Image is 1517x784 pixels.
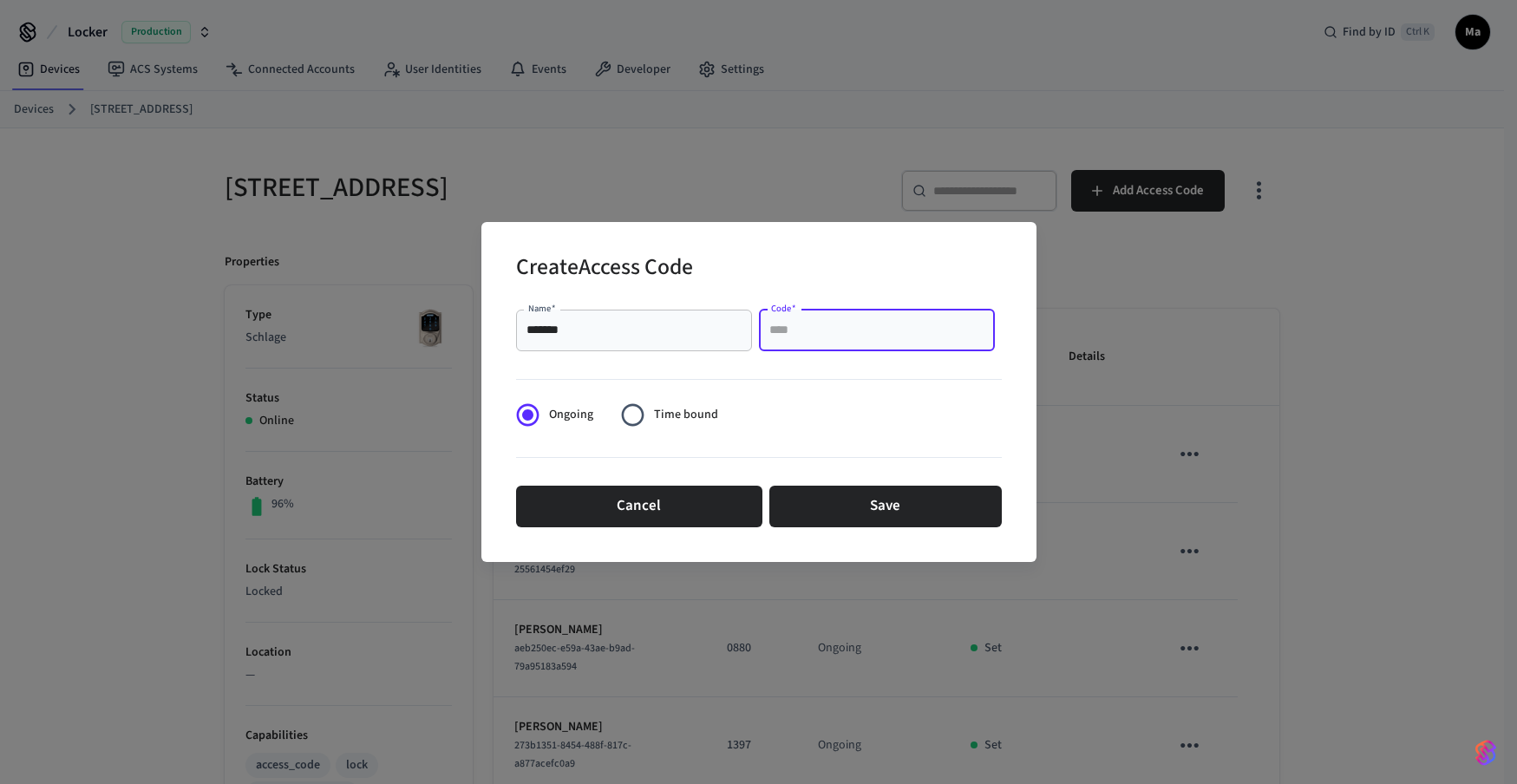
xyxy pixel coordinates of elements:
[528,302,556,315] label: Name
[516,243,693,296] h2: Create Access Code
[549,406,593,424] span: Ongoing
[771,302,796,315] label: Code
[654,406,718,424] span: Time bound
[769,486,1002,527] button: Save
[1475,739,1496,767] img: SeamLogoGradient.69752ec5.svg
[516,486,762,527] button: Cancel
